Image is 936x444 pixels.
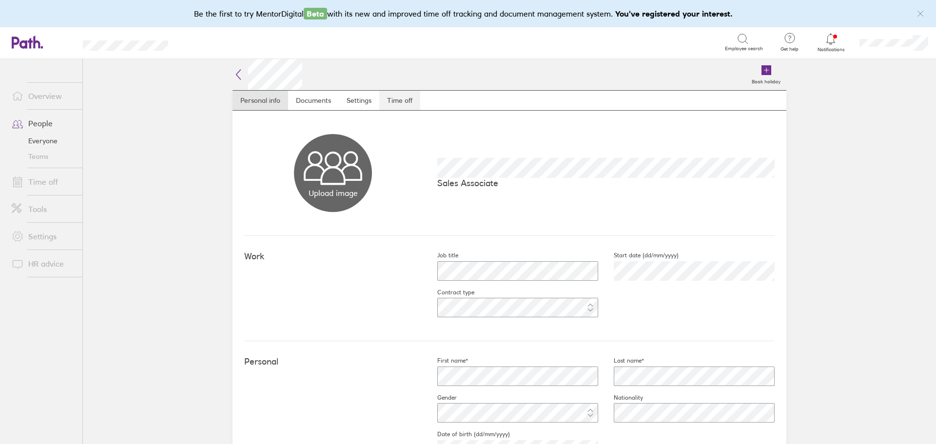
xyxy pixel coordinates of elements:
[194,8,742,19] div: Be the first to try MentorDigital with its new and improved time off tracking and document manage...
[4,86,82,106] a: Overview
[422,357,468,365] label: First name*
[725,46,763,52] span: Employee search
[4,114,82,133] a: People
[4,254,82,273] a: HR advice
[233,91,288,110] a: Personal info
[774,46,805,52] span: Get help
[598,394,643,402] label: Nationality
[4,199,82,219] a: Tools
[4,172,82,192] a: Time off
[815,47,847,53] span: Notifications
[4,149,82,164] a: Teams
[615,9,733,19] b: You've registered your interest.
[815,32,847,53] a: Notifications
[4,133,82,149] a: Everyone
[422,430,510,438] label: Date of birth (dd/mm/yyyy)
[379,91,420,110] a: Time off
[244,251,422,262] h4: Work
[437,178,775,188] p: Sales Associate
[339,91,379,110] a: Settings
[304,8,327,19] span: Beta
[422,289,474,296] label: Contract type
[4,227,82,246] a: Settings
[746,76,786,85] label: Book holiday
[422,251,458,259] label: Job title
[195,38,219,46] div: Search
[288,91,339,110] a: Documents
[244,357,422,367] h4: Personal
[598,251,679,259] label: Start date (dd/mm/yyyy)
[598,357,644,365] label: Last name*
[746,59,786,90] a: Book holiday
[422,394,457,402] label: Gender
